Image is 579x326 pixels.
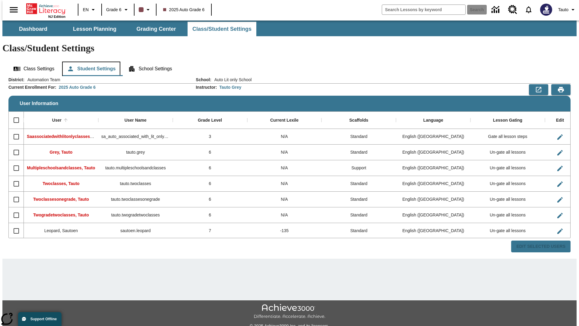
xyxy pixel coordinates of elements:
button: Select a new avatar [536,2,556,18]
div: User Name [125,118,147,123]
button: Grading Center [126,22,186,36]
img: Achieve3000 Differentiate Accelerate Achieve [254,304,325,319]
button: Class/Student Settings [188,22,256,36]
span: Auto Lit only School [211,77,252,83]
div: English (US) [396,145,470,160]
div: 3 [173,129,247,145]
div: 6 [173,192,247,207]
div: English (US) [396,192,470,207]
div: tauto.twoclasses [98,176,173,192]
div: Un-gate all lessons [470,223,545,239]
div: Un-gate all lessons [470,207,545,223]
div: Standard [321,223,396,239]
a: Notifications [521,2,536,18]
button: Dashboard [3,22,63,36]
button: Edit User [554,225,566,237]
h2: District : [8,77,24,82]
button: Edit User [554,178,566,190]
img: Avatar [540,4,552,16]
div: English (US) [396,223,470,239]
span: Grey, Tauto [50,150,73,155]
span: NJ Edition [48,15,65,18]
div: SubNavbar [2,22,257,36]
div: sa_auto_associated_with_lit_only_classes [98,129,173,145]
button: School Settings [123,62,177,76]
div: Tauto Grey [219,84,241,90]
div: Un-gate all lessons [470,145,545,160]
div: N/A [247,192,322,207]
div: 6 [173,145,247,160]
div: Un-gate all lessons [470,160,545,176]
div: tauto.multipleschoolsandclasses [98,160,173,176]
div: Grade Level [198,118,222,123]
div: User Information [8,77,571,253]
button: Lesson Planning [65,22,125,36]
div: N/A [247,160,322,176]
span: Multipleschoolsandclasses, Tauto [27,165,95,170]
a: Resource Center, Will open in new tab [505,2,521,18]
div: -135 [247,223,322,239]
button: Edit User [554,209,566,222]
button: Language: EN, Select a language [80,4,100,15]
div: Lesson Gating [493,118,522,123]
span: User Information [20,101,58,106]
div: Scaffolds [349,118,368,123]
div: 6 [173,176,247,192]
button: Support Offline [18,312,62,326]
button: Export to CSV [529,84,548,95]
button: Print Preview [551,84,571,95]
div: Edit [556,118,564,123]
div: English (US) [396,160,470,176]
div: English (US) [396,176,470,192]
div: 2025 Auto Grade 6 [59,84,96,90]
button: Grade: Grade 6, Select a grade [104,4,132,15]
span: 2025 Auto Grade 6 [163,7,205,13]
a: Home [26,3,65,15]
div: User [52,118,62,123]
div: Home [26,2,65,18]
div: tauto.grey [98,145,173,160]
div: Standard [321,145,396,160]
div: Standard [321,176,396,192]
div: Gate all lesson steps [470,129,545,145]
span: EN [83,7,89,13]
div: Standard [321,192,396,207]
div: Standard [321,129,396,145]
div: Language [423,118,443,123]
div: N/A [247,207,322,223]
h2: Current Enrollment For : [8,85,56,90]
div: 7 [173,223,247,239]
div: SubNavbar [2,21,577,36]
div: Un-gate all lessons [470,192,545,207]
button: Edit User [554,147,566,159]
div: Class/Student Settings [8,62,571,76]
div: 6 [173,207,247,223]
span: Tauto [558,7,568,13]
input: search field [382,5,465,14]
span: Leopard, Sautoen [44,228,78,233]
button: Edit User [554,131,566,143]
div: English (US) [396,129,470,145]
div: Un-gate all lessons [470,176,545,192]
span: Saassociatedwithlitonlyclasses, Saassociatedwithlitonlyclasses [27,134,155,139]
button: Open side menu [5,1,23,19]
button: Edit User [554,194,566,206]
button: Class color is dark brown. Change class color [136,4,154,15]
div: Standard [321,207,396,223]
div: N/A [247,176,322,192]
span: Twogradetwoclasses, Tauto [33,213,89,217]
div: N/A [247,129,322,145]
div: Current Lexile [270,118,299,123]
span: Twoclassesonegrade, Tauto [33,197,89,202]
span: Grade 6 [106,7,122,13]
div: English (US) [396,207,470,223]
button: Student Settings [62,62,120,76]
h2: School : [196,77,211,82]
span: Twoclasses, Tauto [43,181,79,186]
div: sautoen.leopard [98,223,173,239]
div: Support [321,160,396,176]
h2: Instructor : [196,85,217,90]
div: tauto.twogradetwoclasses [98,207,173,223]
button: Profile/Settings [556,4,579,15]
span: Support Offline [30,317,57,321]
